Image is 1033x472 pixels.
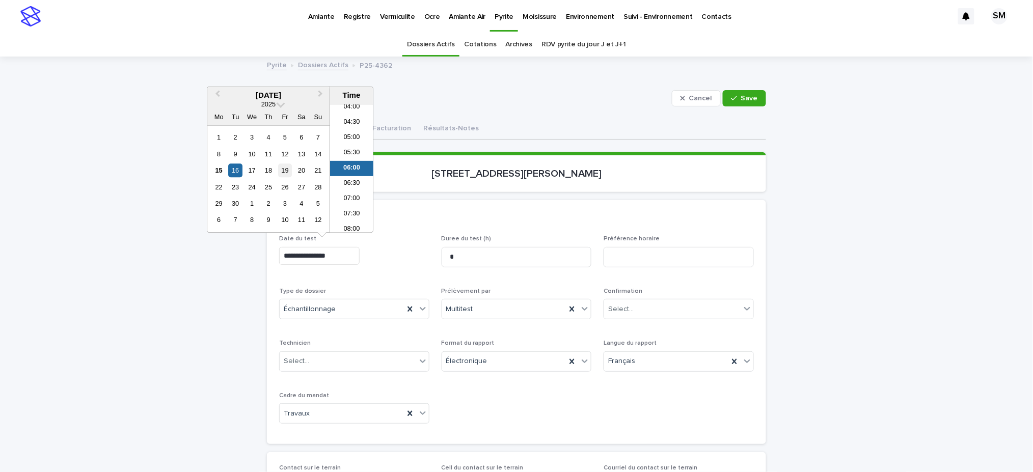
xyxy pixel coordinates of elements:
[295,197,309,210] div: Choose Saturday, 4 October 2025
[333,91,370,100] div: Time
[212,147,226,161] div: Choose Monday, 8 September 2025
[212,110,226,124] div: Mo
[991,8,1008,24] div: SM
[262,130,276,144] div: Choose Thursday, 4 September 2025
[330,116,373,131] li: 04:30
[672,90,721,106] button: Cancel
[279,288,326,294] span: Type de dossier
[506,33,533,57] a: Archives
[295,213,309,227] div: Choose Saturday, 11 October 2025
[267,87,668,101] p: P25-4362
[295,130,309,144] div: Choose Saturday, 6 September 2025
[541,33,626,57] a: RDV pyrite du jour J et J+1
[279,168,754,180] p: [STREET_ADDRESS][PERSON_NAME]
[284,356,309,367] div: Select...
[608,304,634,315] div: Select...
[261,101,276,108] span: 2025
[229,180,242,194] div: Choose Tuesday, 23 September 2025
[723,90,766,106] button: Save
[212,180,226,194] div: Choose Monday, 22 September 2025
[311,163,325,177] div: Choose Sunday, 21 September 2025
[245,130,259,144] div: Choose Wednesday, 3 September 2025
[278,147,292,161] div: Choose Friday, 12 September 2025
[245,147,259,161] div: Choose Wednesday, 10 September 2025
[330,161,373,177] li: 06:00
[604,236,660,242] span: Préférence horaire
[229,213,242,227] div: Choose Tuesday, 7 October 2025
[245,180,259,194] div: Choose Wednesday, 24 September 2025
[407,33,455,57] a: Dossiers Actifs
[211,129,327,229] div: month 2025-09
[417,119,485,140] button: Résultats-Notes
[212,130,226,144] div: Choose Monday, 1 September 2025
[330,100,373,116] li: 04:00
[278,213,292,227] div: Choose Friday, 10 October 2025
[333,119,417,140] button: Contacts-Facturation
[279,340,311,346] span: Technicien
[446,304,473,315] span: Multitest
[229,110,242,124] div: Tu
[278,130,292,144] div: Choose Friday, 5 September 2025
[330,223,373,238] li: 08:00
[279,465,341,471] span: Contact sur le terrain
[311,110,325,124] div: Su
[207,91,330,100] div: [DATE]
[229,130,242,144] div: Choose Tuesday, 2 September 2025
[330,192,373,207] li: 07:00
[295,163,309,177] div: Choose Saturday, 20 September 2025
[330,146,373,161] li: 05:30
[245,213,259,227] div: Choose Wednesday, 8 October 2025
[295,147,309,161] div: Choose Saturday, 13 September 2025
[245,163,259,177] div: Choose Wednesday, 17 September 2025
[262,110,276,124] div: Th
[604,288,642,294] span: Confirmation
[278,180,292,194] div: Choose Friday, 26 September 2025
[311,180,325,194] div: Choose Sunday, 28 September 2025
[311,197,325,210] div: Choose Sunday, 5 October 2025
[208,88,225,104] button: Previous Month
[311,213,325,227] div: Choose Sunday, 12 October 2025
[442,236,492,242] span: Duree du test (h)
[212,197,226,210] div: Choose Monday, 29 September 2025
[313,88,330,104] button: Next Month
[229,147,242,161] div: Choose Tuesday, 9 September 2025
[279,393,329,399] span: Cadre du mandat
[284,408,310,419] span: Travaux
[229,197,242,210] div: Choose Tuesday, 30 September 2025
[295,180,309,194] div: Choose Saturday, 27 September 2025
[330,207,373,223] li: 07:30
[311,147,325,161] div: Choose Sunday, 14 September 2025
[689,95,712,102] span: Cancel
[262,180,276,194] div: Choose Thursday, 25 September 2025
[212,213,226,227] div: Choose Monday, 6 October 2025
[464,33,496,57] a: Cotations
[267,59,287,70] a: Pyrite
[284,304,336,315] span: Échantillonnage
[229,163,242,177] div: Choose Tuesday, 16 September 2025
[608,356,635,367] span: Français
[741,95,758,102] span: Save
[278,110,292,124] div: Fr
[442,288,491,294] span: Prélèvement par
[262,197,276,210] div: Choose Thursday, 2 October 2025
[262,213,276,227] div: Choose Thursday, 9 October 2025
[245,197,259,210] div: Choose Wednesday, 1 October 2025
[442,465,524,471] span: Cell du contact sur le terrain
[330,131,373,146] li: 05:00
[442,340,495,346] span: Format du rapport
[295,110,309,124] div: Sa
[604,340,657,346] span: Langue du rapport
[360,59,392,70] p: P25-4362
[262,163,276,177] div: Choose Thursday, 18 September 2025
[212,163,226,177] div: Choose Monday, 15 September 2025
[311,130,325,144] div: Choose Sunday, 7 September 2025
[446,356,487,367] span: Électronique
[245,110,259,124] div: We
[298,59,348,70] a: Dossiers Actifs
[604,465,697,471] span: Courriel du contact sur le terrain
[278,197,292,210] div: Choose Friday, 3 October 2025
[262,147,276,161] div: Choose Thursday, 11 September 2025
[330,177,373,192] li: 06:30
[20,6,41,26] img: stacker-logo-s-only.png
[278,163,292,177] div: Choose Friday, 19 September 2025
